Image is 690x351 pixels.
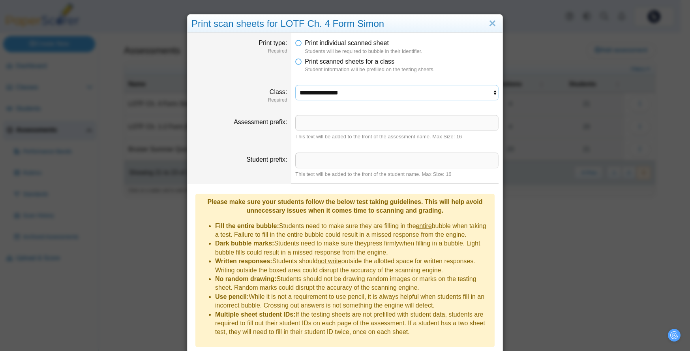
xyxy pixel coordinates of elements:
label: Student prefix [246,156,287,163]
u: press firmly [367,240,399,247]
div: This text will be added to the front of the student name. Max Size: 16 [295,171,499,178]
dfn: Students will be required to bubble in their identifier. [305,48,499,55]
a: Close [486,17,499,30]
u: entire [416,223,432,229]
label: Class [270,89,287,95]
b: Fill the entire bubble: [215,223,279,229]
li: Students need to make sure they when filling in a bubble. Light bubble fills could result in a mi... [215,239,491,257]
dfn: Required [191,48,287,55]
b: Written responses: [215,258,272,264]
b: Dark bubble marks: [215,240,274,247]
b: Please make sure your students follow the below test taking guidelines. This will help avoid unne... [207,198,482,214]
span: Print scanned sheets for a class [305,58,394,65]
label: Assessment prefix [234,119,287,125]
li: If the testing sheets are not prefilled with student data, students are required to fill out thei... [215,310,491,337]
b: Multiple sheet student IDs: [215,311,296,318]
b: Use pencil: [215,293,249,300]
div: Print scan sheets for LOTF Ch. 4 Form Simon [187,15,502,33]
div: This text will be added to the front of the assessment name. Max Size: 16 [295,133,499,140]
li: Students need to make sure they are filling in the bubble when taking a test. Failure to fill in ... [215,222,491,240]
li: While it is not a requirement to use pencil, it is always helpful when students fill in an incorr... [215,292,491,310]
span: Print individual scanned sheet [305,40,389,46]
u: not write [317,258,341,264]
li: Students should outside the allotted space for written responses. Writing outside the boxed area ... [215,257,491,275]
li: Students should not be drawing random images or marks on the testing sheet. Random marks could di... [215,275,491,292]
label: Print type [259,40,287,46]
dfn: Student information will be prefilled on the testing sheets. [305,66,499,73]
b: No random drawing: [215,276,277,282]
dfn: Required [191,97,287,104]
